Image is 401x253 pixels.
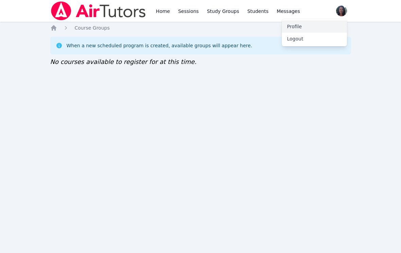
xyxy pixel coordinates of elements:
[67,42,252,49] div: When a new scheduled program is created, available groups will appear here.
[277,8,300,15] span: Messages
[282,20,347,33] a: Profile
[75,24,110,31] a: Course Groups
[75,25,110,31] span: Course Groups
[50,58,197,65] span: No courses available to register for at this time.
[282,33,347,45] button: Logout
[50,24,351,31] nav: Breadcrumb
[50,1,146,20] img: Air Tutors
